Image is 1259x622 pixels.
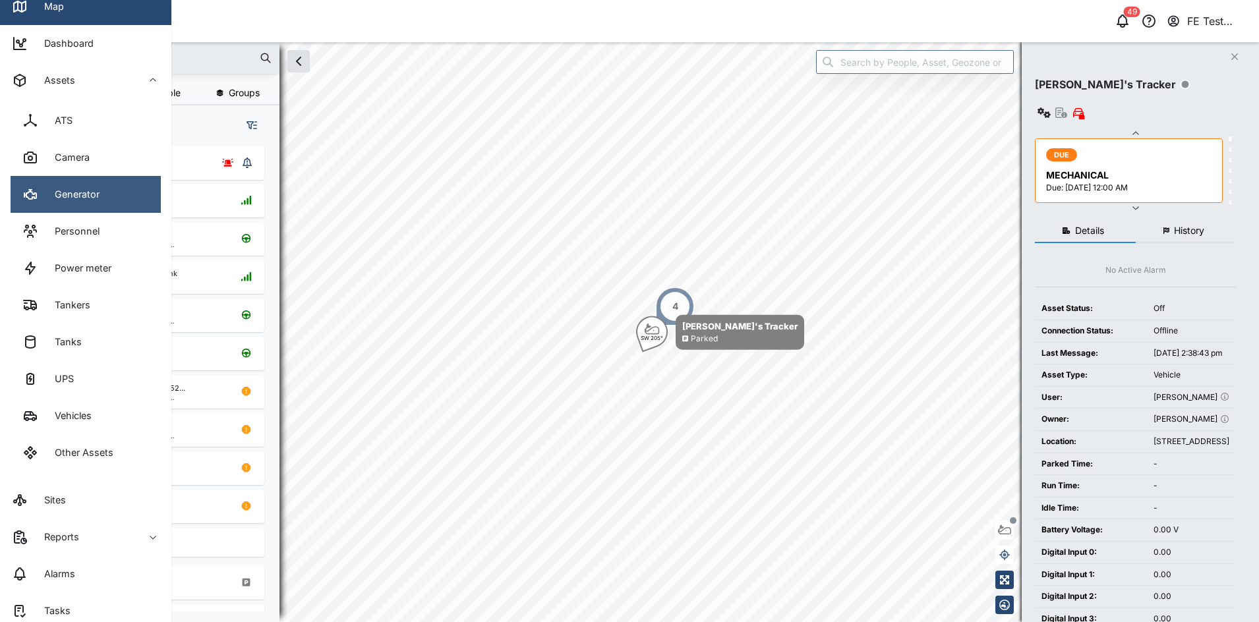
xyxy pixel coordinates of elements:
div: - [1154,480,1229,492]
a: Power meter [11,250,161,287]
div: 4 [672,299,678,314]
a: UPS [11,360,161,397]
a: Camera [11,139,161,176]
span: Groups [229,88,260,98]
div: Vehicles [45,409,92,423]
a: ATS [11,102,161,139]
div: 0.00 V [1154,524,1229,536]
div: ATS [45,113,73,128]
div: Off [1154,302,1229,315]
a: Tankers [11,287,161,324]
a: Personnel [11,213,161,250]
div: Alarms [34,567,75,581]
div: Reports [34,530,79,544]
div: Generator [45,187,100,202]
div: Offline [1154,325,1229,337]
div: Last Message: [1041,347,1140,360]
div: Asset Type: [1041,369,1140,382]
div: Due: [DATE] 12:00 AM [1046,182,1214,194]
div: Tanks [45,335,82,349]
div: Assets [34,73,75,88]
div: [PERSON_NAME] [1154,391,1229,404]
div: Tasks [34,604,71,618]
div: User: [1041,391,1140,404]
a: Generator [11,176,161,213]
div: Digital Input 0: [1041,546,1140,559]
div: [PERSON_NAME]'s Tracker [1035,76,1176,93]
div: No Active Alarm [1105,264,1166,277]
div: Other Assets [45,445,113,460]
button: FE Test Admin [1166,12,1248,30]
div: 49 [1124,7,1140,17]
div: Battery Voltage: [1041,524,1140,536]
div: - [1154,458,1229,470]
span: History [1174,226,1204,235]
div: Sites [34,493,66,507]
div: Power meter [45,261,111,275]
div: Parked [691,333,718,345]
div: Asset Status: [1041,302,1140,315]
div: [PERSON_NAME]'s Tracker [682,320,798,333]
div: UPS [45,372,74,386]
div: Map marker [655,287,695,326]
div: Digital Input 1: [1041,569,1140,581]
a: Tanks [11,324,161,360]
div: 0.00 [1154,569,1229,581]
div: Idle Time: [1041,502,1140,515]
div: MECHANICAL [1046,168,1214,183]
div: 0.00 [1154,546,1229,559]
div: Owner: [1041,413,1140,426]
div: 0.00 [1154,590,1229,603]
div: Digital Input 2: [1041,590,1140,603]
div: Map marker [636,315,804,350]
div: [STREET_ADDRESS] [1154,436,1229,448]
div: [DATE] 2:38:43 pm [1154,347,1229,360]
div: Camera [45,150,90,165]
input: Search by People, Asset, Geozone or Place [816,50,1014,74]
div: Vehicle [1154,369,1229,382]
div: Personnel [45,224,100,239]
div: Parked Time: [1041,458,1140,470]
div: Location: [1041,436,1140,448]
div: Run Time: [1041,480,1140,492]
div: FE Test Admin [1187,13,1248,30]
div: - [1154,502,1229,515]
span: Details [1075,226,1104,235]
div: Dashboard [34,36,94,51]
span: DUE [1054,149,1070,161]
div: SW 205° [641,335,663,341]
canvas: Map [42,42,1259,622]
div: [PERSON_NAME] [1154,413,1229,426]
a: Vehicles [11,397,161,434]
a: Other Assets [11,434,161,471]
div: Tankers [45,298,90,312]
div: Connection Status: [1041,325,1140,337]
